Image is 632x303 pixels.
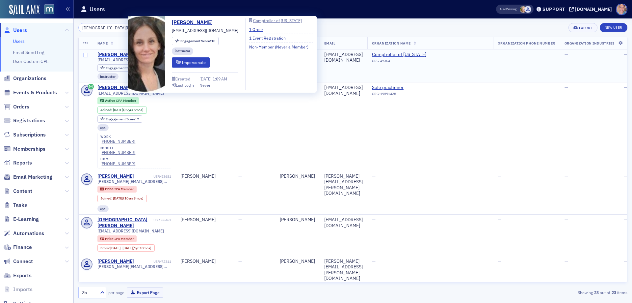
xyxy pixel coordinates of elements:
[135,174,171,179] div: USR-53681
[249,44,313,50] a: Non-Member (Never a Member)
[108,289,124,295] label: per page
[600,23,627,32] a: New User
[324,217,363,228] div: [EMAIL_ADDRESS][DOMAIN_NAME]
[13,258,33,265] span: Connect
[565,258,568,264] span: —
[100,99,136,103] a: Active CPA Member
[4,188,32,195] a: Content
[253,19,302,22] div: Comptroller of [US_STATE]
[13,216,39,223] span: E-Learning
[4,216,39,223] a: E-Learning
[180,39,216,43] div: 10
[13,49,44,55] a: Email Send Log
[172,18,218,26] a: [PERSON_NAME]
[372,173,376,179] span: —
[13,27,27,34] span: Users
[372,52,432,58] a: Comptroller of [US_STATE]
[4,258,33,265] a: Connect
[4,173,52,181] a: Email Marketing
[100,246,110,250] span: From :
[172,57,210,68] button: Impersonate
[593,289,600,295] strong: 23
[13,201,27,209] span: Tasks
[4,145,45,153] a: Memberships
[500,7,506,11] div: Also
[213,76,227,81] span: 1:09 AM
[498,217,501,223] span: —
[13,244,32,251] span: Finance
[175,77,190,81] div: Created
[97,97,139,104] div: Active: Active: CPA Member
[372,258,376,264] span: —
[180,173,229,179] div: [PERSON_NAME]
[9,5,39,15] a: SailAMX
[4,131,46,138] a: Subscriptions
[100,146,135,150] div: mobile
[249,26,268,32] a: 1 Order
[13,230,44,237] span: Automations
[97,195,147,202] div: Joined: 2015-06-17 00:00:00
[280,258,315,264] div: [PERSON_NAME]
[280,217,315,223] div: [PERSON_NAME]
[199,82,211,88] div: Never
[113,107,123,112] span: [DATE]
[498,173,501,179] span: —
[4,286,33,293] a: Imports
[569,7,614,12] button: [DOMAIN_NAME]
[97,41,108,45] span: Name
[106,66,137,70] span: Engagement Score :
[97,264,171,269] span: [PERSON_NAME][EMAIL_ADDRESS][PERSON_NAME][DOMAIN_NAME]
[97,91,164,96] span: [EMAIL_ADDRESS][DOMAIN_NAME]
[44,4,54,15] img: SailAMX
[575,6,612,12] div: [DOMAIN_NAME]
[624,51,627,57] span: —
[4,75,46,82] a: Organizations
[127,288,163,298] button: Export Page
[372,59,432,65] div: ORG-47364
[624,84,627,90] span: —
[100,237,134,241] a: Prior CPA Member
[180,39,212,43] span: Engagement Score :
[97,64,144,72] div: Engagement Score: 10
[449,289,627,295] div: Showing out of items
[97,205,109,212] div: cpa
[324,85,363,96] div: [EMAIL_ADDRESS][DOMAIN_NAME]
[97,258,134,264] a: [PERSON_NAME]
[4,103,29,110] a: Orders
[100,139,135,144] a: [PHONE_NUMBER]
[280,173,315,179] div: [PERSON_NAME]
[565,217,568,223] span: —
[520,6,527,13] span: Rebekah Olson
[97,85,134,91] a: [PERSON_NAME]
[4,27,27,34] a: Users
[13,272,32,279] span: Exports
[542,6,565,12] div: Support
[100,135,135,139] div: work
[13,145,45,153] span: Memberships
[13,117,45,124] span: Registrations
[97,173,134,179] a: [PERSON_NAME]
[372,92,432,98] div: ORG-19591428
[172,47,193,55] div: instructor
[238,173,242,179] span: —
[372,85,432,91] a: Sole practioner
[624,173,627,179] span: —
[238,258,242,264] span: —
[4,244,32,251] a: Finance
[565,173,568,179] span: —
[172,27,238,33] span: [EMAIL_ADDRESS][DOMAIN_NAME]
[372,52,432,58] span: Comptroller of Maryland
[616,4,627,15] span: Profile
[13,75,46,82] span: Organizations
[100,157,135,161] div: home
[324,41,335,45] span: Email
[624,217,627,223] span: —
[113,196,123,200] span: [DATE]
[324,173,363,197] div: [PERSON_NAME][EMAIL_ADDRESS][PERSON_NAME][DOMAIN_NAME]
[110,246,151,250] div: – (1yr 10mos)
[110,246,120,250] span: [DATE]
